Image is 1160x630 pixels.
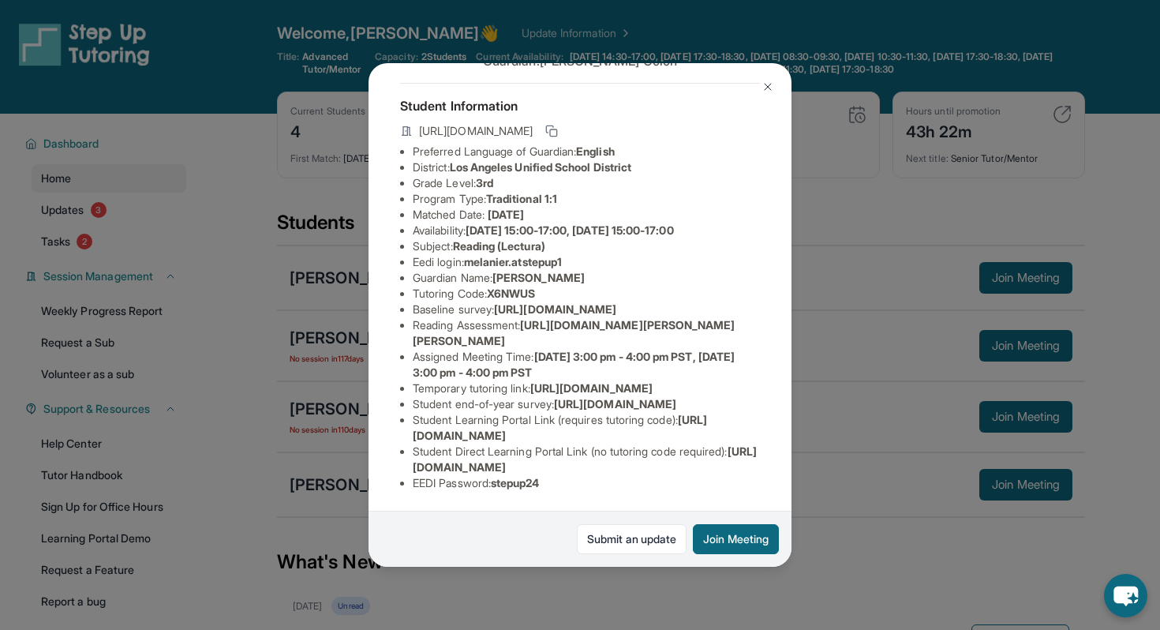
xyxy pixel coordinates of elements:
li: Grade Level: [413,175,760,191]
li: Program Type: [413,191,760,207]
li: District: [413,159,760,175]
span: Traditional 1:1 [486,192,557,205]
li: Reading Assessment : [413,317,760,349]
span: melanier.atstepup1 [464,255,562,268]
h4: Student Information [400,96,760,115]
li: Subject : [413,238,760,254]
li: Student end-of-year survey : [413,396,760,412]
button: Copy link [542,122,561,141]
span: [URL][DOMAIN_NAME] [494,302,616,316]
li: Eedi login : [413,254,760,270]
span: [URL][DOMAIN_NAME] [530,381,653,395]
li: EEDI Password : [413,475,760,491]
img: Close Icon [761,81,774,93]
span: Los Angeles Unified School District [450,160,631,174]
button: chat-button [1104,574,1147,617]
li: Temporary tutoring link : [413,381,760,396]
li: Baseline survey : [413,302,760,317]
li: Preferred Language of Guardian: [413,144,760,159]
span: stepup24 [491,476,540,489]
span: Reading (Lectura) [453,239,545,253]
li: Student Learning Portal Link (requires tutoring code) : [413,412,760,444]
li: Guardian Name : [413,270,760,286]
li: Assigned Meeting Time : [413,349,760,381]
span: [DATE] 3:00 pm - 4:00 pm PST, [DATE] 3:00 pm - 4:00 pm PST [413,350,735,379]
span: X6NWUS [487,287,535,300]
span: [URL][DOMAIN_NAME] [554,397,676,411]
span: 3rd [476,176,493,189]
span: English [576,144,615,158]
li: Student Direct Learning Portal Link (no tutoring code required) : [413,444,760,475]
span: [DATE] 15:00-17:00, [DATE] 15:00-17:00 [466,223,674,237]
li: Availability: [413,223,760,238]
a: Submit an update [577,524,687,554]
li: Matched Date: [413,207,760,223]
span: [PERSON_NAME] [492,271,585,284]
li: Tutoring Code : [413,286,760,302]
button: Join Meeting [693,524,779,554]
span: [URL][DOMAIN_NAME] [419,123,533,139]
span: [URL][DOMAIN_NAME][PERSON_NAME][PERSON_NAME] [413,318,735,347]
span: [DATE] [488,208,524,221]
